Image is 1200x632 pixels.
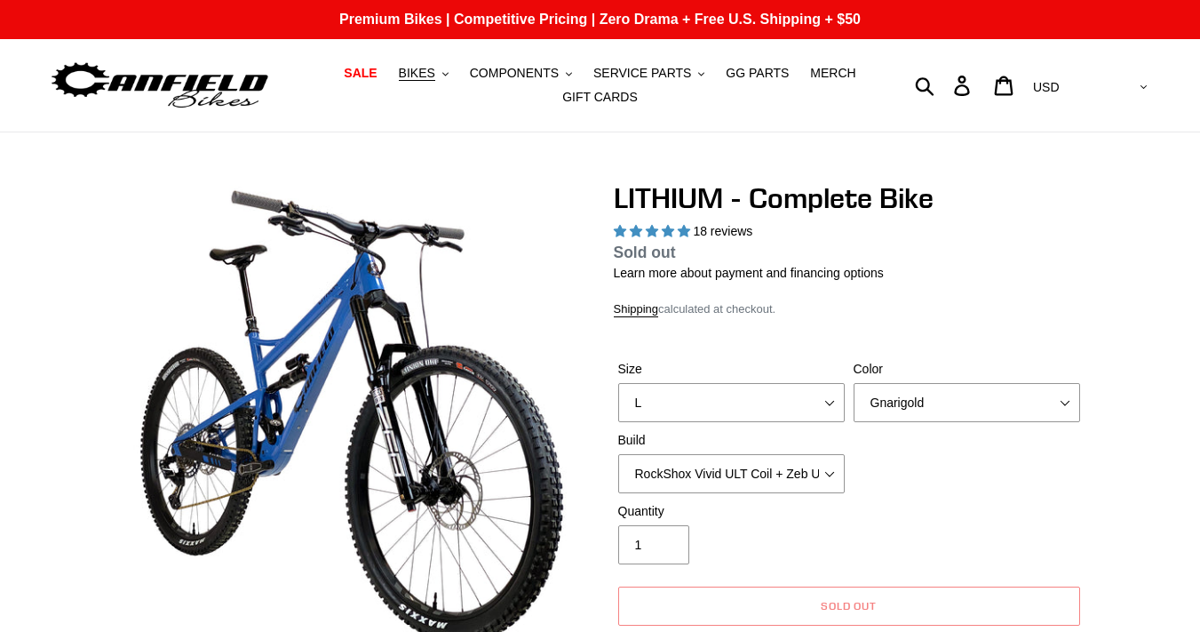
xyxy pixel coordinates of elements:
span: 18 reviews [693,224,752,238]
a: SALE [335,61,385,85]
span: Sold out [614,244,676,261]
span: SALE [344,66,377,81]
label: Size [618,360,845,379]
a: Learn more about payment and financing options [614,266,884,280]
label: Color [854,360,1080,379]
a: GG PARTS [717,61,798,85]
span: 5.00 stars [614,224,694,238]
span: SERVICE PARTS [593,66,691,81]
button: BIKES [390,61,457,85]
img: Canfield Bikes [49,58,271,114]
a: Shipping [614,302,659,317]
button: SERVICE PARTS [584,61,713,85]
button: COMPONENTS [461,61,581,85]
span: GG PARTS [726,66,789,81]
span: GIFT CARDS [562,90,638,105]
button: Sold out [618,587,1080,626]
span: BIKES [399,66,435,81]
label: Build [618,431,845,450]
a: MERCH [801,61,864,85]
span: MERCH [810,66,855,81]
div: calculated at checkout. [614,300,1085,318]
span: Sold out [821,599,878,612]
a: GIFT CARDS [553,85,647,109]
span: COMPONENTS [470,66,559,81]
label: Quantity [618,502,845,521]
h1: LITHIUM - Complete Bike [614,181,1085,215]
